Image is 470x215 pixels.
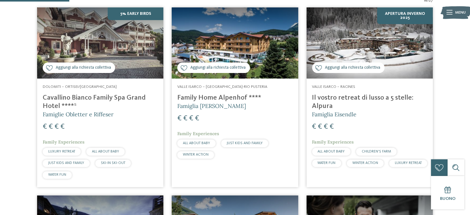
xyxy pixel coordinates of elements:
span: € [318,123,322,131]
span: WINTER ACTION [183,153,209,157]
span: WATER FUN [48,173,66,177]
span: € [60,123,65,131]
span: € [183,115,188,122]
span: Valle Isarco – [GEOGRAPHIC_DATA]-Rio Pusteria [177,85,267,89]
h4: Family Home Alpenhof **** [177,94,292,102]
span: € [49,123,53,131]
span: LUXURY RETREAT [395,161,422,165]
span: Valle Isarco – Racines [312,85,356,89]
a: Buono [431,176,464,209]
img: Family Home Alpenhof **** [172,7,298,79]
span: WATER FUN [318,161,336,165]
span: CHILDREN’S FARM [362,150,391,153]
h4: Il vostro retreat di lusso a 5 stelle: Alpura [312,94,427,110]
img: Cercate un hotel per famiglie? Qui troverete solo i migliori! [307,7,433,79]
span: Aggiungi alla richiesta collettiva [190,65,246,71]
img: Family Spa Grand Hotel Cavallino Bianco ****ˢ [37,7,163,79]
span: SKI-IN SKI-OUT [101,161,125,165]
span: € [177,115,182,122]
span: ALL ABOUT BABY [92,150,119,153]
span: € [54,123,59,131]
span: Family Experiences [43,139,84,145]
span: Family Experiences [312,139,354,145]
span: Famiglia [PERSON_NAME] [177,102,246,110]
a: Cercate un hotel per famiglie? Qui troverete solo i migliori! Aggiungi alla richiesta collettiva ... [307,7,433,187]
span: ALL ABOUT BABY [318,150,345,153]
span: Famiglia Eisendle [312,111,357,118]
span: ALL ABOUT BABY [183,141,210,145]
a: Cercate un hotel per famiglie? Qui troverete solo i migliori! Aggiungi alla richiesta collettiva ... [37,7,163,187]
span: € [195,115,199,122]
span: Dolomiti – Ortisei/[GEOGRAPHIC_DATA] [43,85,117,89]
span: WINTER ACTION [352,161,378,165]
span: Family Experiences [177,131,219,136]
span: € [43,123,47,131]
span: € [189,115,193,122]
h4: Cavallino Bianco Family Spa Grand Hotel ****ˢ [43,94,158,110]
span: Aggiungi alla richiesta collettiva [325,65,380,71]
span: € [324,123,328,131]
span: Famiglie Obletter e Riffeser [43,111,114,118]
span: € [312,123,317,131]
span: JUST KIDS AND FAMILY [48,161,84,165]
a: Cercate un hotel per famiglie? Qui troverete solo i migliori! Aggiungi alla richiesta collettiva ... [172,7,298,187]
span: Aggiungi alla richiesta collettiva [56,65,111,71]
span: € [330,123,334,131]
span: Buono [440,196,455,201]
span: JUST KIDS AND FAMILY [227,141,263,145]
span: LUXURY RETREAT [48,150,75,153]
